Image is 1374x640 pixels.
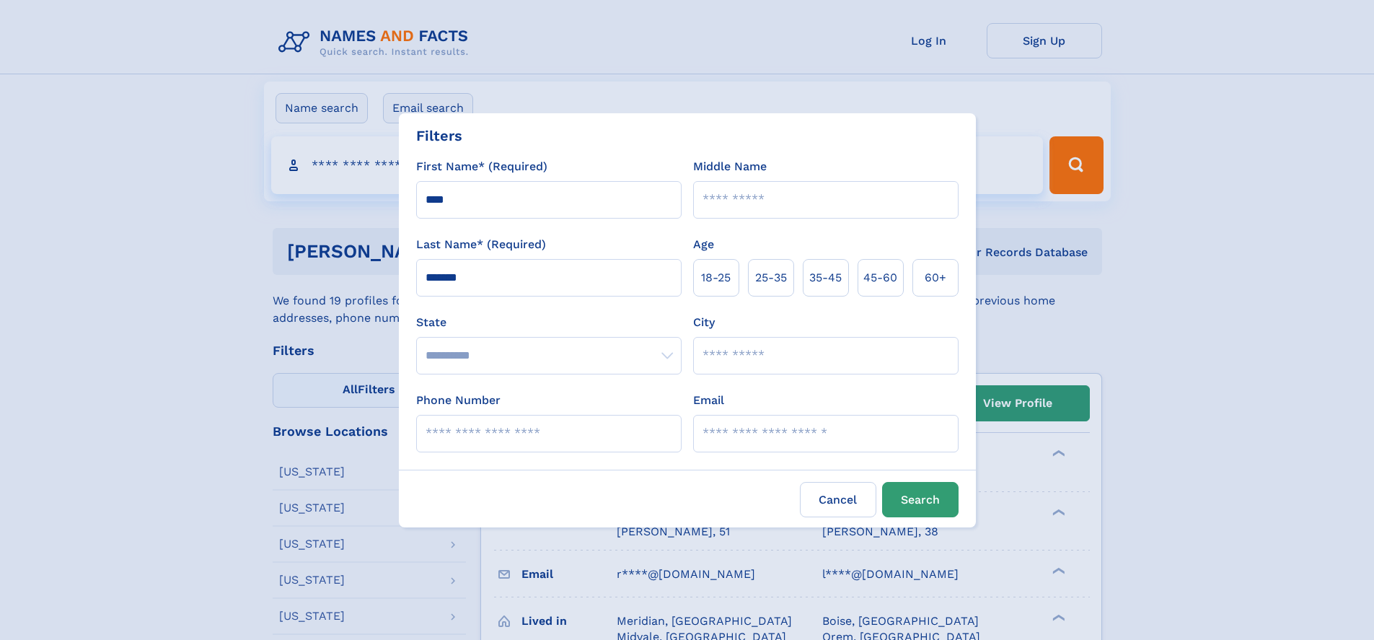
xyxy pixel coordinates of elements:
[693,236,714,253] label: Age
[809,269,842,286] span: 35‑45
[693,314,715,331] label: City
[755,269,787,286] span: 25‑35
[925,269,946,286] span: 60+
[863,269,897,286] span: 45‑60
[416,125,462,146] div: Filters
[416,314,682,331] label: State
[693,158,767,175] label: Middle Name
[416,236,546,253] label: Last Name* (Required)
[416,158,547,175] label: First Name* (Required)
[416,392,501,409] label: Phone Number
[800,482,876,517] label: Cancel
[701,269,731,286] span: 18‑25
[693,392,724,409] label: Email
[882,482,959,517] button: Search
